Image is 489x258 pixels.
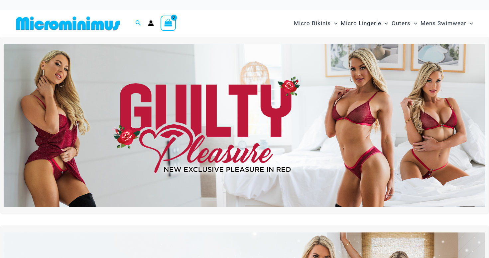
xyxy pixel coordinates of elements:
a: Account icon link [148,20,154,26]
a: Search icon link [135,19,141,28]
span: Mens Swimwear [421,15,466,32]
img: MM SHOP LOGO FLAT [13,16,123,31]
span: Menu Toggle [466,15,473,32]
span: Menu Toggle [381,15,388,32]
a: OutersMenu ToggleMenu Toggle [390,13,419,33]
nav: Site Navigation [291,12,476,34]
a: Mens SwimwearMenu ToggleMenu Toggle [419,13,475,33]
span: Menu Toggle [411,15,417,32]
span: Micro Lingerie [341,15,381,32]
span: Outers [392,15,411,32]
a: View Shopping Cart, empty [161,16,176,31]
a: Micro BikinisMenu ToggleMenu Toggle [292,13,339,33]
img: Guilty Pleasures Red Lingerie [4,44,485,207]
span: Micro Bikinis [294,15,331,32]
a: Micro LingerieMenu ToggleMenu Toggle [339,13,390,33]
span: Menu Toggle [331,15,337,32]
